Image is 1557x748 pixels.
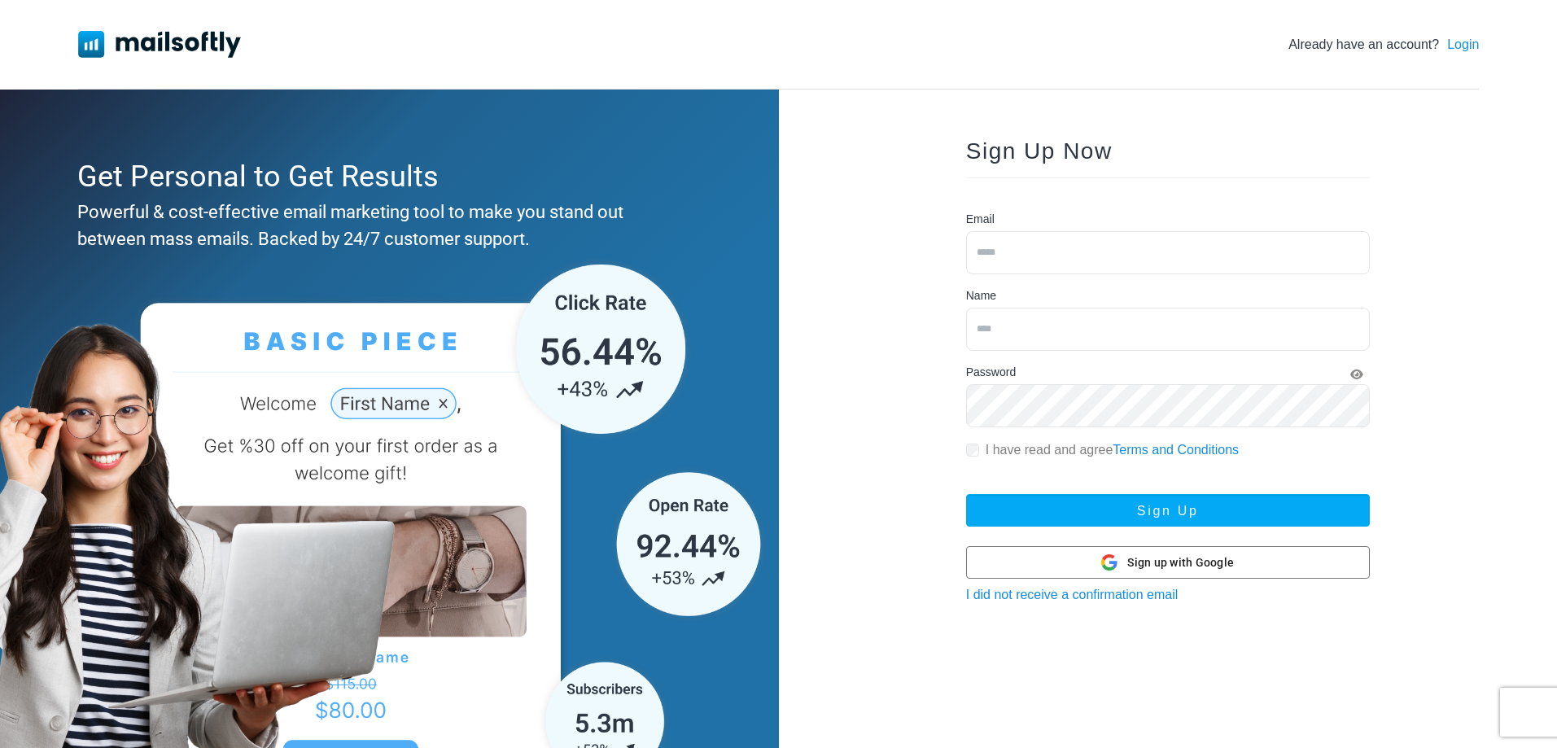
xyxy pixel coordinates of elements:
[77,155,693,199] div: Get Personal to Get Results
[77,199,693,252] div: Powerful & cost-effective email marketing tool to make you stand out between mass emails. Backed ...
[1288,35,1479,55] div: Already have an account?
[966,588,1179,601] a: I did not receive a confirmation email
[966,287,996,304] label: Name
[1447,35,1479,55] a: Login
[1350,369,1363,380] i: Show Password
[78,31,241,57] img: Mailsoftly
[966,364,1016,381] label: Password
[966,138,1113,164] span: Sign Up Now
[1113,443,1239,457] a: Terms and Conditions
[986,440,1239,460] label: I have read and agree
[966,546,1370,579] button: Sign up with Google
[966,494,1370,527] button: Sign Up
[966,211,995,228] label: Email
[1127,554,1234,571] span: Sign up with Google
